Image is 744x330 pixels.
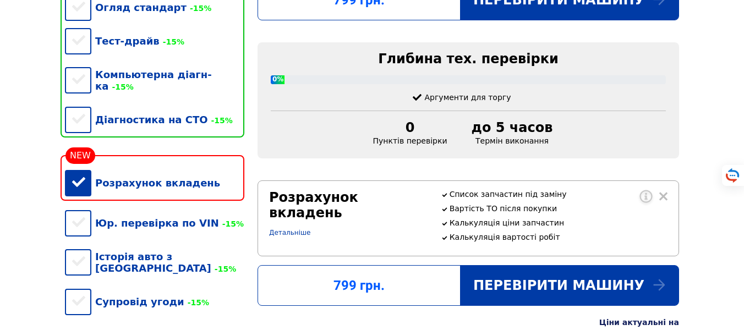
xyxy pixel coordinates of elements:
[219,219,244,228] span: -15%
[184,298,209,307] span: -15%
[65,24,244,58] div: Тест-драйв
[450,233,668,241] p: Калькуляція вартості робіт
[454,120,571,145] div: Термін виконання
[65,285,244,318] div: Супровід угоди
[160,37,184,46] span: -15%
[187,4,211,13] span: -15%
[65,206,244,240] div: Юр. перевірка по VIN
[413,93,524,102] div: Аргументи для торгу
[366,120,454,145] div: Пунктів перевірки
[65,240,244,285] div: Історія авто з [GEOGRAPHIC_DATA]
[599,318,679,327] div: Ціни актуальні на
[373,120,447,135] div: 0
[450,218,668,227] p: Калькуляція ціни запчастин
[211,265,236,273] span: -15%
[65,58,244,103] div: Компьютерна діагн-ка
[65,103,244,136] div: Діагностика на СТО
[258,278,460,293] div: 799 грн.
[269,229,310,237] a: Детальніше
[271,75,285,84] div: 0%
[461,120,564,135] div: до 5 часов
[450,190,668,199] p: Список запчастин під заміну
[65,166,244,200] div: Розрахунок вкладень
[460,266,679,305] div: Перевірити машину
[208,116,233,125] span: -15%
[269,190,428,221] div: Розрахунок вкладень
[271,51,666,67] div: Глибина тех. перевірки
[108,82,133,91] span: -15%
[450,204,668,213] p: Вартість ТО після покупки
